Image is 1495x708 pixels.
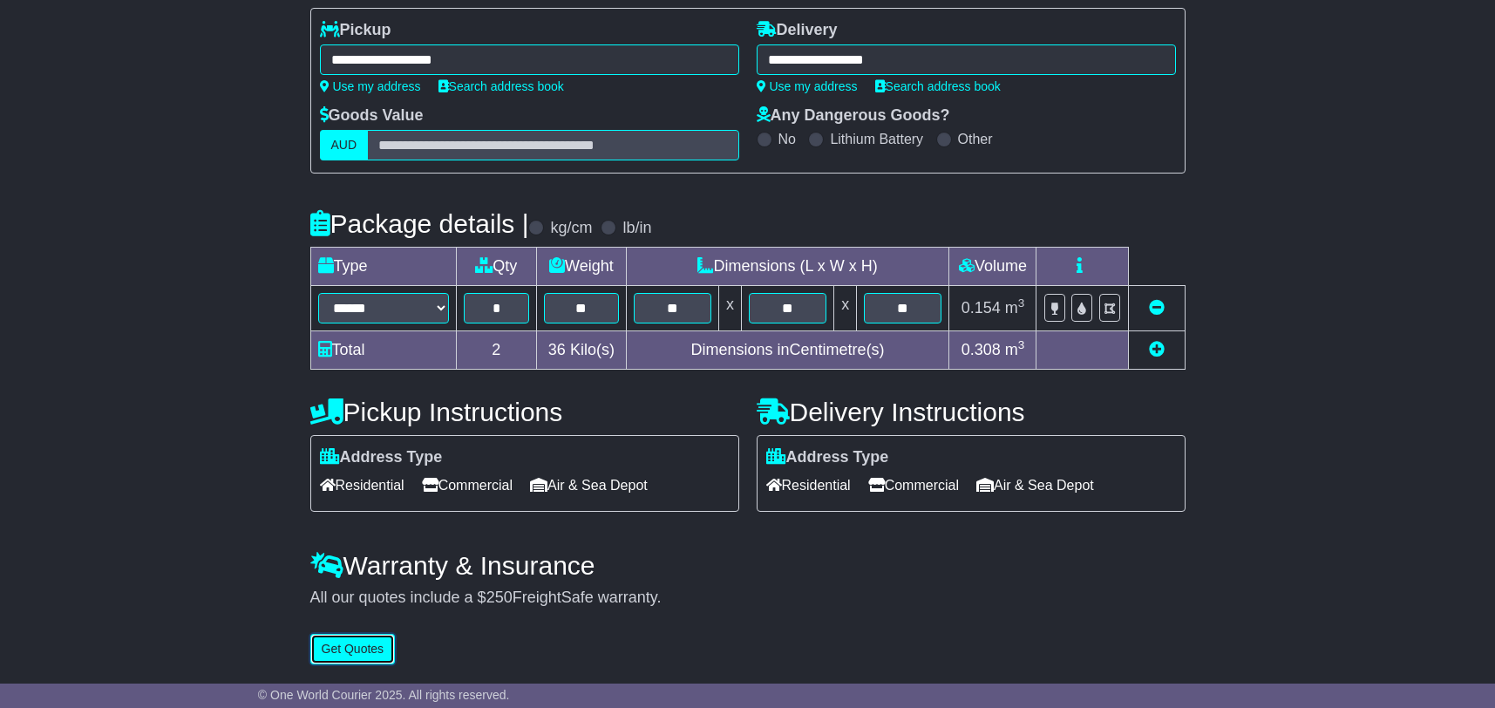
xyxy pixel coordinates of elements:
[456,248,537,286] td: Qty
[830,131,923,147] label: Lithium Battery
[757,398,1186,426] h4: Delivery Instructions
[320,79,421,93] a: Use my address
[766,472,851,499] span: Residential
[962,341,1001,358] span: 0.308
[310,248,456,286] td: Type
[456,331,537,370] td: 2
[486,589,513,606] span: 250
[976,472,1094,499] span: Air & Sea Depot
[320,448,443,467] label: Address Type
[548,341,566,358] span: 36
[310,589,1186,608] div: All our quotes include a $ FreightSafe warranty.
[537,248,627,286] td: Weight
[438,79,564,93] a: Search address book
[320,130,369,160] label: AUD
[422,472,513,499] span: Commercial
[757,79,858,93] a: Use my address
[622,219,651,238] label: lb/in
[757,106,950,126] label: Any Dangerous Goods?
[962,299,1001,317] span: 0.154
[757,21,838,40] label: Delivery
[958,131,993,147] label: Other
[626,331,949,370] td: Dimensions in Centimetre(s)
[320,106,424,126] label: Goods Value
[310,398,739,426] h4: Pickup Instructions
[310,209,529,238] h4: Package details |
[718,286,741,331] td: x
[320,472,404,499] span: Residential
[778,131,796,147] label: No
[310,634,396,664] button: Get Quotes
[1018,338,1025,351] sup: 3
[530,472,648,499] span: Air & Sea Depot
[1005,299,1025,317] span: m
[1149,341,1165,358] a: Add new item
[868,472,959,499] span: Commercial
[626,248,949,286] td: Dimensions (L x W x H)
[875,79,1001,93] a: Search address book
[550,219,592,238] label: kg/cm
[1018,296,1025,310] sup: 3
[766,448,889,467] label: Address Type
[310,331,456,370] td: Total
[537,331,627,370] td: Kilo(s)
[949,248,1036,286] td: Volume
[258,688,510,702] span: © One World Courier 2025. All rights reserved.
[1005,341,1025,358] span: m
[310,551,1186,580] h4: Warranty & Insurance
[1149,299,1165,317] a: Remove this item
[320,21,391,40] label: Pickup
[834,286,857,331] td: x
